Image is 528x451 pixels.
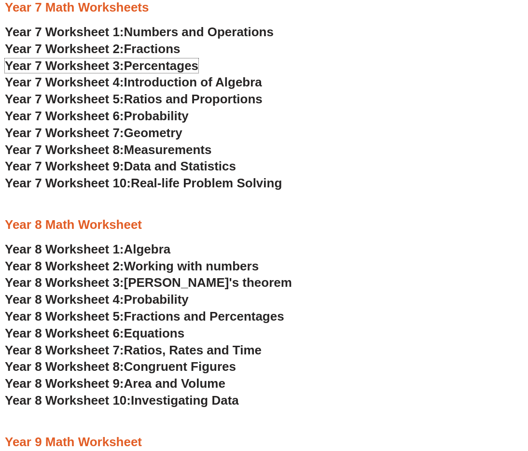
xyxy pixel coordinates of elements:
[5,242,170,256] a: Year 8 Worksheet 1:Algebra
[5,275,124,290] span: Year 8 Worksheet 3:
[5,259,124,273] span: Year 8 Worksheet 2:
[5,309,284,324] a: Year 8 Worksheet 5:Fractions and Percentages
[5,109,189,123] a: Year 7 Worksheet 6:Probability
[5,159,236,173] a: Year 7 Worksheet 9:Data and Statistics
[124,58,199,73] span: Percentages
[124,126,182,140] span: Geometry
[5,242,124,256] span: Year 8 Worksheet 1:
[124,275,292,290] span: [PERSON_NAME]'s theorem
[5,126,124,140] span: Year 7 Worksheet 7:
[124,75,262,89] span: Introduction of Algebra
[5,42,124,56] span: Year 7 Worksheet 2:
[124,259,259,273] span: Working with numbers
[5,292,189,307] a: Year 8 Worksheet 4:Probability
[5,126,182,140] a: Year 7 Worksheet 7:Geometry
[5,343,262,357] a: Year 8 Worksheet 7:Ratios, Rates and Time
[5,393,239,408] a: Year 8 Worksheet 10:Investigating Data
[5,376,124,391] span: Year 8 Worksheet 9:
[5,326,124,340] span: Year 8 Worksheet 6:
[5,58,124,73] span: Year 7 Worksheet 3:
[124,109,189,123] span: Probability
[5,434,523,451] h3: Year 9 Math Worksheet
[5,275,292,290] a: Year 8 Worksheet 3:[PERSON_NAME]'s theorem
[5,309,124,324] span: Year 8 Worksheet 5:
[5,176,282,190] a: Year 7 Worksheet 10:Real-life Problem Solving
[5,109,124,123] span: Year 7 Worksheet 6:
[124,159,236,173] span: Data and Statistics
[124,92,263,106] span: Ratios and Proportions
[124,376,225,391] span: Area and Volume
[5,159,124,173] span: Year 7 Worksheet 9:
[5,376,225,391] a: Year 8 Worksheet 9:Area and Volume
[5,393,131,408] span: Year 8 Worksheet 10:
[5,359,124,374] span: Year 8 Worksheet 8:
[124,42,181,56] span: Fractions
[5,326,184,340] a: Year 8 Worksheet 6:Equations
[124,359,236,374] span: Congruent Figures
[5,142,124,157] span: Year 7 Worksheet 8:
[5,25,274,39] a: Year 7 Worksheet 1:Numbers and Operations
[124,242,171,256] span: Algebra
[5,25,124,39] span: Year 7 Worksheet 1:
[5,359,236,374] a: Year 8 Worksheet 8:Congruent Figures
[5,75,124,89] span: Year 7 Worksheet 4:
[124,326,185,340] span: Equations
[5,217,523,233] h3: Year 8 Math Worksheet
[124,309,284,324] span: Fractions and Percentages
[131,176,282,190] span: Real-life Problem Solving
[5,142,211,157] a: Year 7 Worksheet 8:Measurements
[5,75,262,89] a: Year 7 Worksheet 4:Introduction of Algebra
[5,176,131,190] span: Year 7 Worksheet 10:
[131,393,239,408] span: Investigating Data
[124,25,274,39] span: Numbers and Operations
[5,58,198,73] a: Year 7 Worksheet 3:Percentages
[5,292,124,307] span: Year 8 Worksheet 4:
[5,92,124,106] span: Year 7 Worksheet 5:
[5,343,124,357] span: Year 8 Worksheet 7:
[124,292,189,307] span: Probability
[5,42,180,56] a: Year 7 Worksheet 2:Fractions
[367,342,528,451] iframe: Chat Widget
[124,142,212,157] span: Measurements
[5,92,263,106] a: Year 7 Worksheet 5:Ratios and Proportions
[5,259,259,273] a: Year 8 Worksheet 2:Working with numbers
[124,343,262,357] span: Ratios, Rates and Time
